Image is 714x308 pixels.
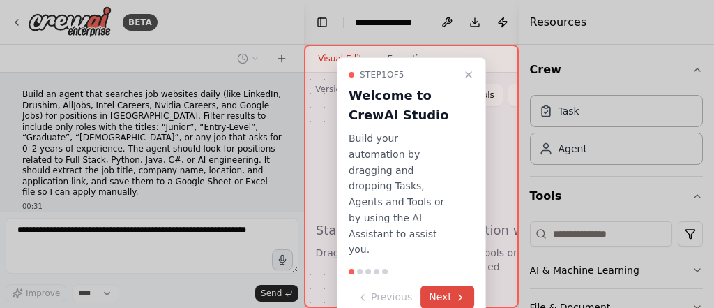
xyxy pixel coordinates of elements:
span: Step 1 of 5 [360,69,404,80]
button: Hide left sidebar [312,13,332,32]
p: Build your automation by dragging and dropping Tasks, Agents and Tools or by using the AI Assista... [349,131,457,258]
button: Close walkthrough [460,66,477,83]
h3: Welcome to CrewAI Studio [349,86,457,125]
